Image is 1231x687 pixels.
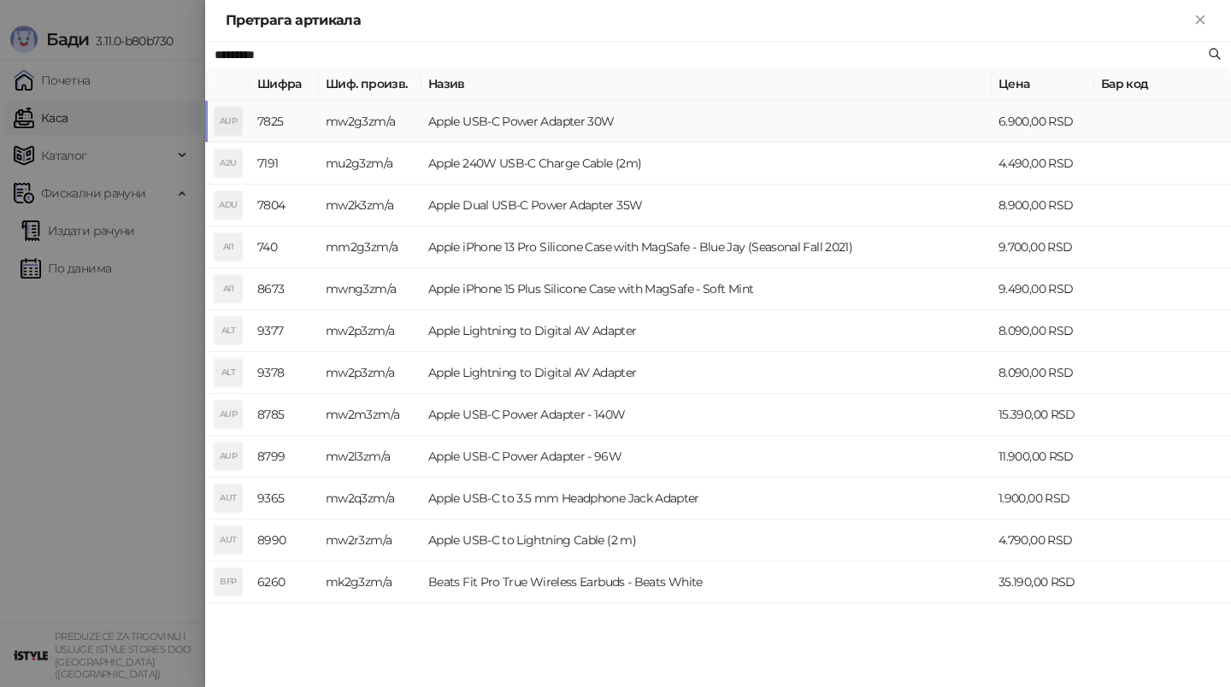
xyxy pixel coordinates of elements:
[421,226,992,268] td: Apple iPhone 13 Pro Silicone Case with MagSafe - Blue Jay (Seasonal Fall 2021)
[992,185,1094,226] td: 8.900,00 RSD
[250,101,319,143] td: 7825
[250,226,319,268] td: 740
[250,478,319,520] td: 9365
[421,310,992,352] td: Apple Lightning to Digital AV Adapter
[250,185,319,226] td: 7804
[250,394,319,436] td: 8785
[992,101,1094,143] td: 6.900,00 RSD
[319,268,421,310] td: mwng3zm/a
[319,226,421,268] td: mm2g3zm/a
[215,568,242,596] div: BFP
[215,233,242,261] div: AI1
[992,268,1094,310] td: 9.490,00 RSD
[250,352,319,394] td: 9378
[992,68,1094,101] th: Цена
[215,359,242,386] div: ALT
[319,561,421,603] td: mk2g3zm/a
[250,520,319,561] td: 8990
[992,561,1094,603] td: 35.190,00 RSD
[215,401,242,428] div: AUP
[421,143,992,185] td: Apple 240W USB-C Charge Cable (2m)
[992,310,1094,352] td: 8.090,00 RSD
[421,185,992,226] td: Apple Dual USB-C Power Adapter 35W
[421,268,992,310] td: Apple iPhone 15 Plus Silicone Case with MagSafe - Soft Mint
[215,526,242,554] div: AUT
[319,352,421,394] td: mw2p3zm/a
[250,68,319,101] th: Шифра
[319,520,421,561] td: mw2r3zm/a
[319,478,421,520] td: mw2q3zm/a
[992,478,1094,520] td: 1.900,00 RSD
[421,436,992,478] td: Apple USB-C Power Adapter - 96W
[992,143,1094,185] td: 4.490,00 RSD
[421,394,992,436] td: Apple USB-C Power Adapter - 140W
[250,561,319,603] td: 6260
[215,191,242,219] div: ADU
[992,226,1094,268] td: 9.700,00 RSD
[421,101,992,143] td: Apple USB-C Power Adapter 30W
[226,10,1190,31] div: Претрага артикала
[215,275,242,302] div: AI1
[250,436,319,478] td: 8799
[215,108,242,135] div: AUP
[421,352,992,394] td: Apple Lightning to Digital AV Adapter
[421,68,992,101] th: Назив
[319,436,421,478] td: mw2l3zm/a
[215,150,242,177] div: A2U
[319,143,421,185] td: mu2g3zm/a
[421,520,992,561] td: Apple USB-C to Lightning Cable (2 m)
[992,520,1094,561] td: 4.790,00 RSD
[319,310,421,352] td: mw2p3zm/a
[319,101,421,143] td: mw2g3zm/a
[319,68,421,101] th: Шиф. произв.
[319,185,421,226] td: mw2k3zm/a
[992,436,1094,478] td: 11.900,00 RSD
[992,394,1094,436] td: 15.390,00 RSD
[319,394,421,436] td: mw2m3zm/a
[421,561,992,603] td: Beats Fit Pro True Wireless Earbuds - Beats White
[215,443,242,470] div: AUP
[1190,10,1210,31] button: Close
[250,268,319,310] td: 8673
[215,317,242,344] div: ALT
[421,478,992,520] td: Apple USB-C to 3.5 mm Headphone Jack Adapter
[992,352,1094,394] td: 8.090,00 RSD
[1094,68,1231,101] th: Бар код
[215,484,242,512] div: AUT
[250,143,319,185] td: 7191
[250,310,319,352] td: 9377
